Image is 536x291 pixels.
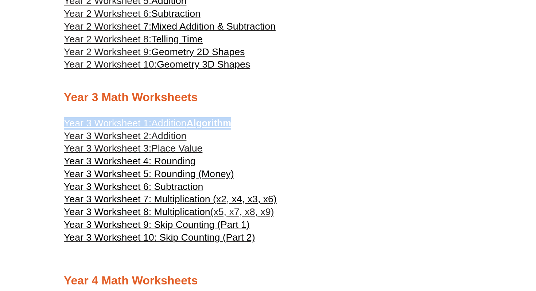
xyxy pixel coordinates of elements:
a: Year 3 Worksheet 3:Place Value [64,142,202,155]
iframe: Chat Widget [411,208,536,291]
span: Year 3 Worksheet 7: Multiplication (x2, x4, x3, x6) [64,194,277,204]
span: Year 3 Worksheet 1: [64,118,151,129]
span: Year 3 Worksheet 2: [64,130,151,141]
span: Year 2 Worksheet 8: [64,34,151,45]
a: Year 2 Worksheet 7:Mixed Addition & Subtraction [64,21,276,32]
span: Year 3 Worksheet 6: Subtraction [64,181,203,192]
span: Year 3 Worksheet 5: Rounding (Money) [64,168,234,179]
a: Year 3 Worksheet 9: Skip Counting (Part 1) [64,218,250,231]
span: Subtraction [151,8,201,19]
span: Place Value [151,143,202,154]
span: Year 3 Worksheet 8: Multiplication [64,206,210,217]
span: Year 3 Worksheet 10: Skip Counting (Part 2) [64,232,255,243]
span: Addition [151,130,186,141]
span: Addition [151,118,186,129]
span: Geometry 2D Shapes [151,46,245,57]
span: Mixed Addition & Subtraction [151,21,276,32]
span: Year 3 Worksheet 3: [64,143,151,154]
a: Year 2 Worksheet 9:Geometry 2D Shapes [64,46,245,57]
a: Year 3 Worksheet 10: Skip Counting (Part 2) [64,231,255,244]
span: Geometry 3D Shapes [157,59,250,70]
span: Year 2 Worksheet 7: [64,21,151,32]
h2: Year 3 Math Worksheets [64,90,472,105]
span: Telling Time [151,34,203,45]
span: Year 2 Worksheet 10: [64,59,157,70]
a: Year 2 Worksheet 10:Geometry 3D Shapes [64,59,250,70]
a: Year 3 Worksheet 5: Rounding (Money) [64,168,234,180]
h2: Year 4 Math Worksheets [64,273,472,288]
span: Year 2 Worksheet 9: [64,46,151,57]
a: Year 3 Worksheet 8: Multiplication(x5, x7, x8, x9) [64,206,274,218]
a: Year 3 Worksheet 4: Rounding [64,155,196,168]
span: (x5, x7, x8, x9) [210,206,274,217]
a: Year 3 Worksheet 2:Addition [64,130,186,142]
span: Year 3 Worksheet 9: Skip Counting (Part 1) [64,219,250,230]
span: Year 3 Worksheet 4: Rounding [64,156,196,166]
a: Year 3 Worksheet 7: Multiplication (x2, x4, x3, x6) [64,193,277,206]
a: Year 3 Worksheet 1:AdditionAlgorithm [64,118,231,129]
a: Year 2 Worksheet 8:Telling Time [64,34,203,45]
span: Year 2 Worksheet 6: [64,8,151,19]
a: Year 2 Worksheet 6:Subtraction [64,8,201,19]
a: Year 3 Worksheet 6: Subtraction [64,180,203,193]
